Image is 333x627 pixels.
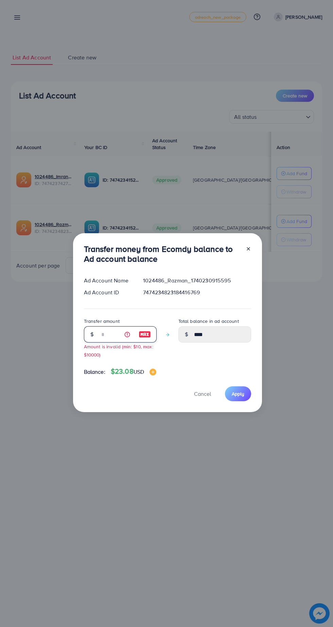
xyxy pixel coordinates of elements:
div: Ad Account ID [78,289,138,296]
span: Cancel [194,390,211,398]
img: image [150,369,156,375]
img: image [139,330,151,338]
span: Apply [232,390,244,397]
label: Transfer amount [84,318,120,325]
div: Ad Account Name [78,277,138,284]
label: Total balance in ad account [178,318,239,325]
h3: Transfer money from Ecomdy balance to Ad account balance [84,244,240,264]
span: USD [134,368,144,375]
h4: $23.08 [111,367,156,376]
button: Apply [225,386,251,401]
span: Balance: [84,368,105,376]
div: 7474234823184416769 [138,289,256,296]
small: Amount is invalid (min: $10, max: $10000) [84,343,153,357]
button: Cancel [186,386,220,401]
div: 1024486_Razman_1740230915595 [138,277,256,284]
